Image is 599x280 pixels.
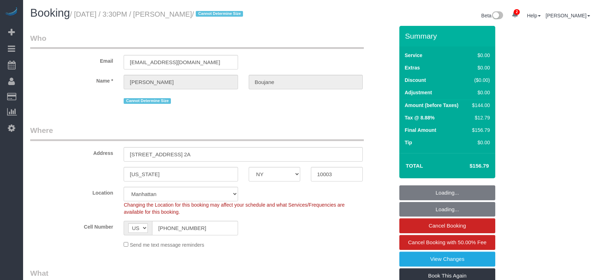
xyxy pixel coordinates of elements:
[25,187,118,196] label: Location
[399,218,495,233] a: Cancel Booking
[311,167,363,181] input: Zip Code
[25,75,118,84] label: Name *
[405,77,426,84] label: Discount
[70,10,245,18] small: / [DATE] / 3:30PM / [PERSON_NAME]
[469,77,490,84] div: ($0.00)
[491,11,503,21] img: New interface
[124,202,345,215] span: Changing the Location for this booking may affect your schedule and what Services/Frequencies are...
[405,89,432,96] label: Adjustment
[448,163,489,169] h4: $156.79
[130,242,204,248] span: Send me text message reminders
[508,7,522,23] a: 2
[527,13,541,18] a: Help
[469,52,490,59] div: $0.00
[25,55,118,65] label: Email
[469,114,490,121] div: $12.79
[124,55,238,69] input: Email
[4,7,18,17] img: Automaid Logo
[408,239,487,245] span: Cancel Booking with 50.00% Fee
[405,114,435,121] label: Tax @ 8.88%
[192,10,245,18] span: /
[469,89,490,96] div: $0.00
[405,32,492,40] h3: Summary
[30,125,364,141] legend: Where
[25,147,118,157] label: Address
[406,163,423,169] strong: Total
[124,98,171,104] span: Cannot Determine Size
[399,252,495,267] a: View Changes
[30,7,70,19] span: Booking
[25,221,118,230] label: Cell Number
[469,102,490,109] div: $144.00
[152,221,238,235] input: Cell Number
[124,167,238,181] input: City
[469,127,490,134] div: $156.79
[469,139,490,146] div: $0.00
[405,64,420,71] label: Extras
[469,64,490,71] div: $0.00
[249,75,363,89] input: Last Name
[124,75,238,89] input: First Name
[399,235,495,250] a: Cancel Booking with 50.00% Fee
[514,9,520,15] span: 2
[405,102,458,109] label: Amount (before Taxes)
[196,11,243,17] span: Cannot Determine Size
[405,52,422,59] label: Service
[546,13,590,18] a: [PERSON_NAME]
[405,127,436,134] label: Final Amount
[481,13,503,18] a: Beta
[405,139,412,146] label: Tip
[30,33,364,49] legend: Who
